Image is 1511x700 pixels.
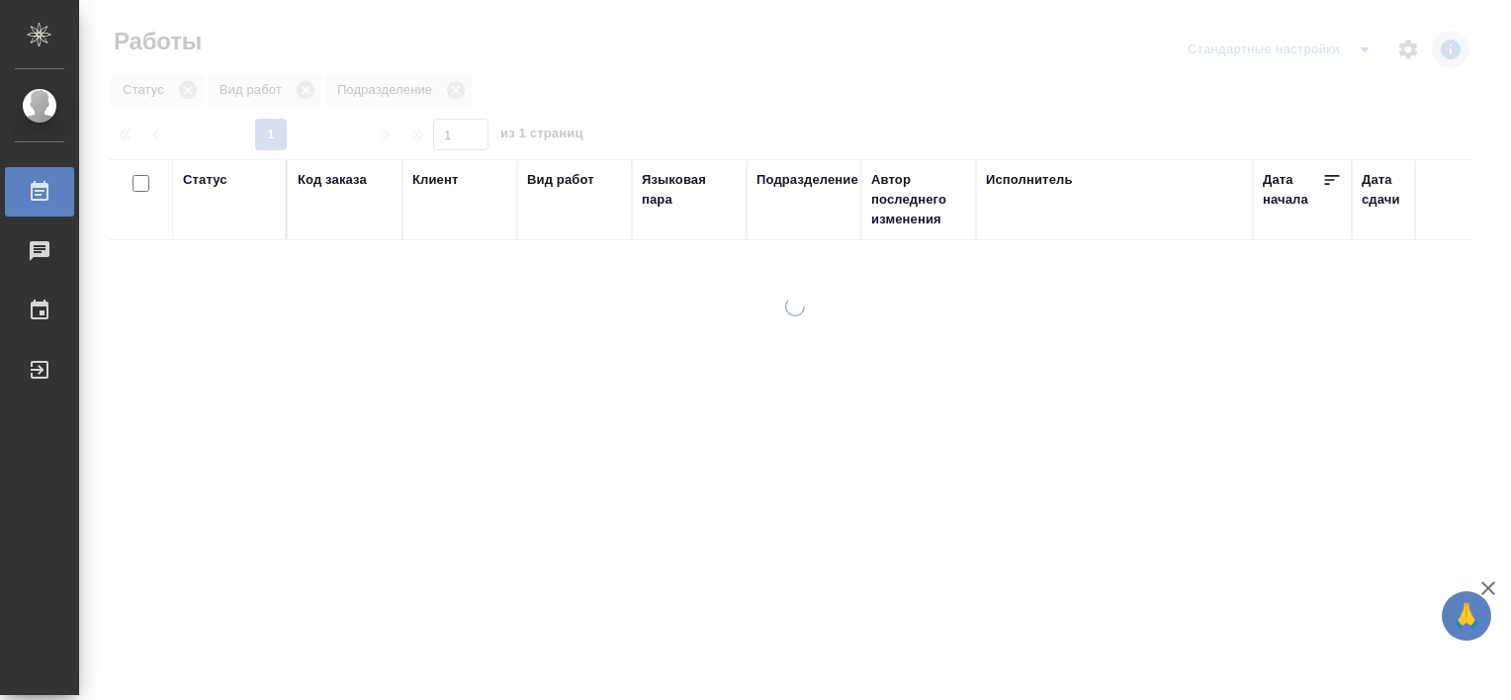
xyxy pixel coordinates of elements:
button: 🙏 [1442,591,1491,641]
div: Автор последнего изменения [871,170,966,229]
div: Языковая пара [642,170,737,210]
div: Дата начала [1263,170,1322,210]
span: 🙏 [1450,595,1483,637]
div: Вид работ [527,170,594,190]
div: Дата сдачи [1362,170,1421,210]
div: Статус [183,170,227,190]
div: Клиент [412,170,458,190]
div: Исполнитель [986,170,1073,190]
div: Код заказа [298,170,367,190]
div: Подразделение [756,170,858,190]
